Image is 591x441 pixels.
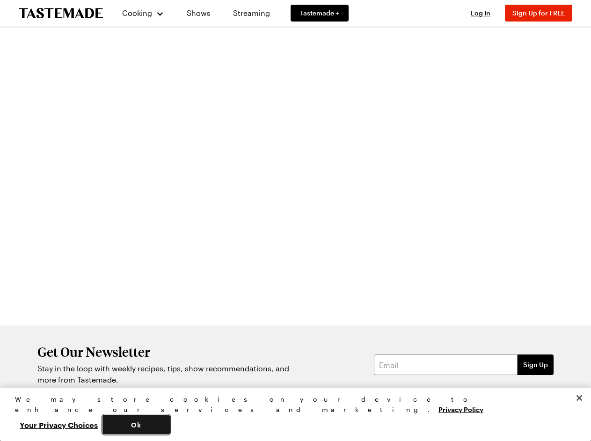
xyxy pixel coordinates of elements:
[37,344,295,359] h2: Get Our Newsletter
[15,394,568,434] div: Privacy
[300,8,339,18] span: Tastemade +
[462,8,499,18] button: Log In
[15,394,568,415] div: We may store cookies on your device to enhance our services and marketing.
[374,354,518,375] input: Email
[505,5,572,22] button: Sign Up for FREE
[438,405,483,413] a: More information about your privacy, opens in a new tab
[518,354,554,375] button: Sign Up
[102,415,170,434] button: Ok
[291,5,349,22] a: Tastemade +
[37,363,295,385] p: Stay in the loop with weekly recipes, tips, show recommendations, and more from Tastemade.
[512,9,565,17] span: Sign Up for FREE
[122,8,152,17] span: Cooking
[471,9,490,17] span: Log In
[122,2,164,24] button: Cooking
[19,8,103,19] a: To Tastemade Home Page
[523,360,548,369] span: Sign Up
[15,415,102,434] button: Your Privacy Choices
[569,388,590,408] button: Close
